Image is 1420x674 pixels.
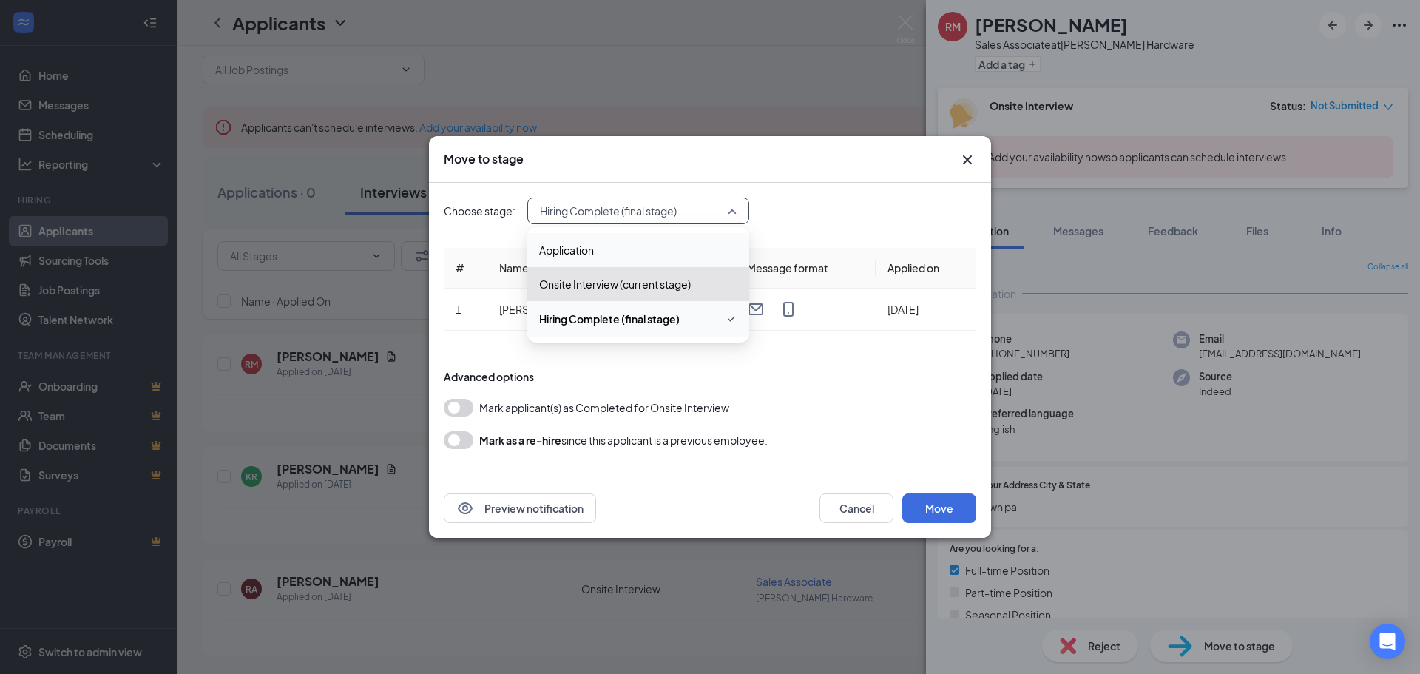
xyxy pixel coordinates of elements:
[479,431,768,449] div: since this applicant is a previous employee.
[444,151,524,167] h3: Move to stage
[456,499,474,517] svg: Eye
[479,434,561,447] b: Mark as a re-hire
[780,300,797,318] svg: MobileSms
[747,300,765,318] svg: Email
[539,276,691,292] span: Onsite Interview (current stage)
[958,151,976,169] svg: Cross
[1370,624,1405,659] div: Open Intercom Messenger
[487,248,632,289] th: Name
[876,248,976,289] th: Applied on
[456,303,461,316] span: 1
[735,248,876,289] th: Message format
[539,311,680,327] span: Hiring Complete (final stage)
[444,203,515,219] span: Choose stage:
[444,248,487,289] th: #
[444,369,976,384] div: Advanced options
[902,493,976,523] button: Move
[444,493,596,523] button: EyePreview notification
[539,242,594,258] span: Application
[540,200,677,222] span: Hiring Complete (final stage)
[819,493,893,523] button: Cancel
[726,310,737,328] svg: Checkmark
[876,289,976,331] td: [DATE]
[487,289,632,331] td: [PERSON_NAME]
[958,151,976,169] button: Close
[479,399,729,417] span: Mark applicant(s) as Completed for Onsite Interview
